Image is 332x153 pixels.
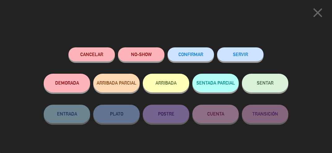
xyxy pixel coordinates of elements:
button: ARRIBADA PARCIAL [93,74,140,92]
button: PLATO [93,105,140,123]
button: POSTRE [143,105,189,123]
button: ARRIBADA [143,74,189,92]
button: close [308,5,327,23]
button: SERVIR [217,47,264,61]
button: NO-SHOW [118,47,164,61]
button: CONFIRMAR [168,47,214,61]
button: ENTRADA [44,105,90,123]
span: CONFIRMAR [178,52,203,57]
button: TRANSICIÓN [242,105,288,123]
span: ARRIBADA PARCIAL [97,80,137,85]
button: SENTADA PARCIAL [192,74,239,92]
button: SENTAR [242,74,288,92]
button: DEMORADA [44,74,90,92]
button: Cancelar [68,47,115,61]
i: close [310,5,325,20]
button: CUENTA [192,105,239,123]
span: SENTAR [257,80,273,85]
